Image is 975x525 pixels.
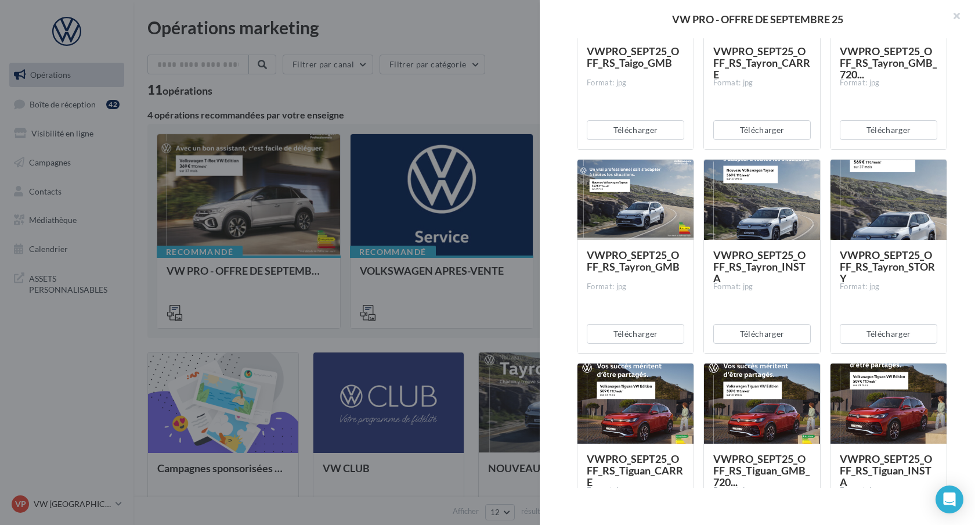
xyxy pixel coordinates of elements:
[713,78,811,88] div: Format: jpg
[840,324,937,344] button: Télécharger
[840,120,937,140] button: Télécharger
[30,30,131,39] div: Domaine: [DOMAIN_NAME]
[19,19,28,28] img: logo_orange.svg
[840,249,935,285] span: VWPRO_SEPT25_OFF_RS_Tayron_STORY
[47,67,56,77] img: tab_domain_overview_orange.svg
[587,78,684,88] div: Format: jpg
[713,45,810,81] span: VWPRO_SEPT25_OFF_RS_Tayron_CARRE
[587,45,679,69] span: VWPRO_SEPT25_OFF_RS_Taigo_GMB
[713,324,811,344] button: Télécharger
[840,282,937,292] div: Format: jpg
[840,486,937,496] div: Format: jpg
[936,486,963,513] div: Open Intercom Messenger
[713,282,811,292] div: Format: jpg
[32,19,57,28] div: v 4.0.25
[19,30,28,39] img: website_grey.svg
[713,120,811,140] button: Télécharger
[132,67,141,77] img: tab_keywords_by_traffic_grey.svg
[840,45,937,81] span: VWPRO_SEPT25_OFF_RS_Tayron_GMB_720...
[840,452,932,488] span: VWPRO_SEPT25_OFF_RS_Tiguan_INSTA
[587,120,684,140] button: Télécharger
[587,324,684,344] button: Télécharger
[587,249,680,273] span: VWPRO_SEPT25_OFF_RS_Tayron_GMB
[713,452,810,488] span: VWPRO_SEPT25_OFF_RS_Tiguan_GMB_720...
[60,69,89,76] div: Domaine
[713,486,811,496] div: Format: jpg
[840,78,937,88] div: Format: jpg
[587,486,684,496] div: Format: jpg
[587,282,684,292] div: Format: jpg
[145,69,178,76] div: Mots-clés
[587,452,683,488] span: VWPRO_SEPT25_OFF_RS_Tiguan_CARRE
[558,14,956,24] div: VW PRO - OFFRE DE SEPTEMBRE 25
[713,249,806,285] span: VWPRO_SEPT25_OFF_RS_Tayron_INSTA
